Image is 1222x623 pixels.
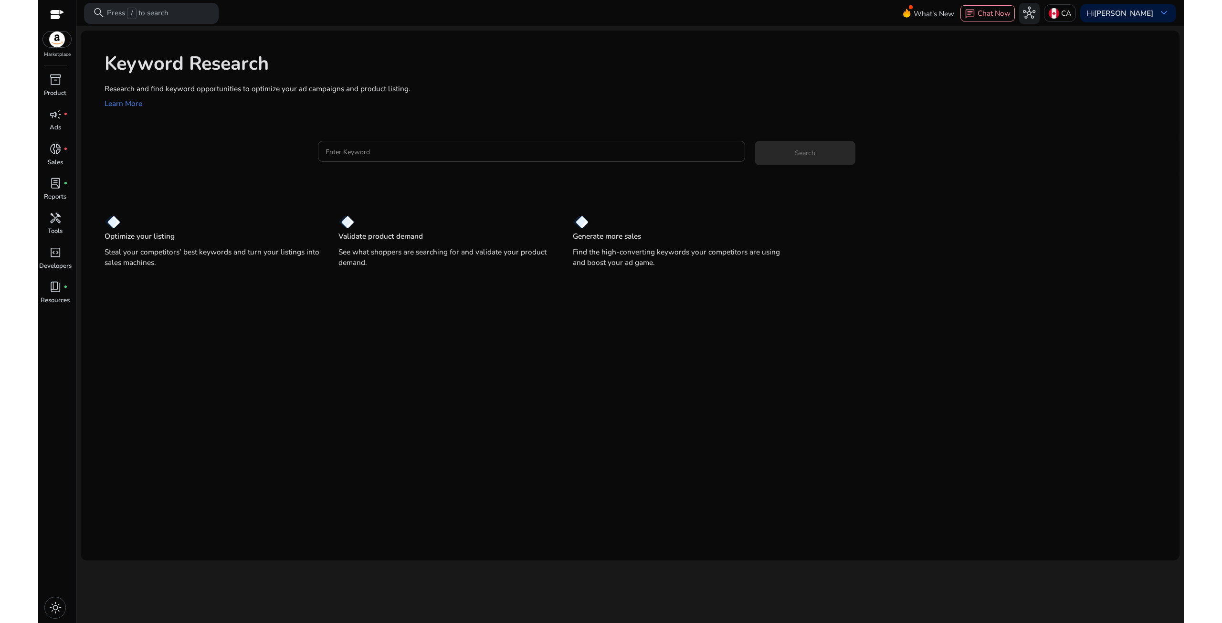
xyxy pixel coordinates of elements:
[63,181,68,186] span: fiber_manual_record
[49,177,62,190] span: lab_profile
[127,8,136,19] span: /
[960,5,1014,21] button: chatChat Now
[93,7,105,19] span: search
[38,72,72,106] a: inventory_2Product
[44,89,66,98] p: Product
[43,32,72,47] img: amazon.svg
[965,9,975,19] span: chat
[49,602,62,614] span: light_mode
[38,279,72,313] a: book_4fiber_manual_recordResources
[48,158,63,168] p: Sales
[44,192,66,202] p: Reports
[49,246,62,259] span: code_blocks
[105,231,175,242] p: Optimize your listing
[573,247,788,268] p: Find the high-converting keywords your competitors are using and boost your ad game.
[63,147,68,151] span: fiber_manual_record
[63,112,68,116] span: fiber_manual_record
[338,231,423,242] p: Validate product demand
[338,247,553,268] p: See what shoppers are searching for and validate your product demand.
[1049,8,1059,19] img: ca.svg
[38,210,72,244] a: handymanTools
[1023,7,1035,19] span: hub
[50,123,61,133] p: Ads
[49,74,62,86] span: inventory_2
[914,5,954,22] span: What's New
[49,281,62,293] span: book_4
[63,285,68,289] span: fiber_manual_record
[1019,3,1040,24] button: hub
[573,231,641,242] p: Generate more sales
[105,98,142,108] a: Learn More
[1094,8,1153,18] b: [PERSON_NAME]
[38,175,72,210] a: lab_profilefiber_manual_recordReports
[1158,7,1170,19] span: keyboard_arrow_down
[38,244,72,279] a: code_blocksDevelopers
[1061,5,1071,21] p: CA
[573,215,589,229] img: diamond.svg
[44,51,71,58] p: Marketplace
[49,212,62,224] span: handyman
[38,141,72,175] a: donut_smallfiber_manual_recordSales
[41,296,70,306] p: Resources
[107,8,169,19] p: Press to search
[49,108,62,121] span: campaign
[49,143,62,155] span: donut_small
[1086,10,1153,17] p: Hi
[38,106,72,140] a: campaignfiber_manual_recordAds
[48,227,63,236] p: Tools
[105,215,120,229] img: diamond.svg
[978,8,1011,18] span: Chat Now
[105,53,1170,75] h1: Keyword Research
[105,247,319,268] p: Steal your competitors’ best keywords and turn your listings into sales machines.
[338,215,354,229] img: diamond.svg
[39,262,72,271] p: Developers
[105,83,1170,94] p: Research and find keyword opportunities to optimize your ad campaigns and product listing.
